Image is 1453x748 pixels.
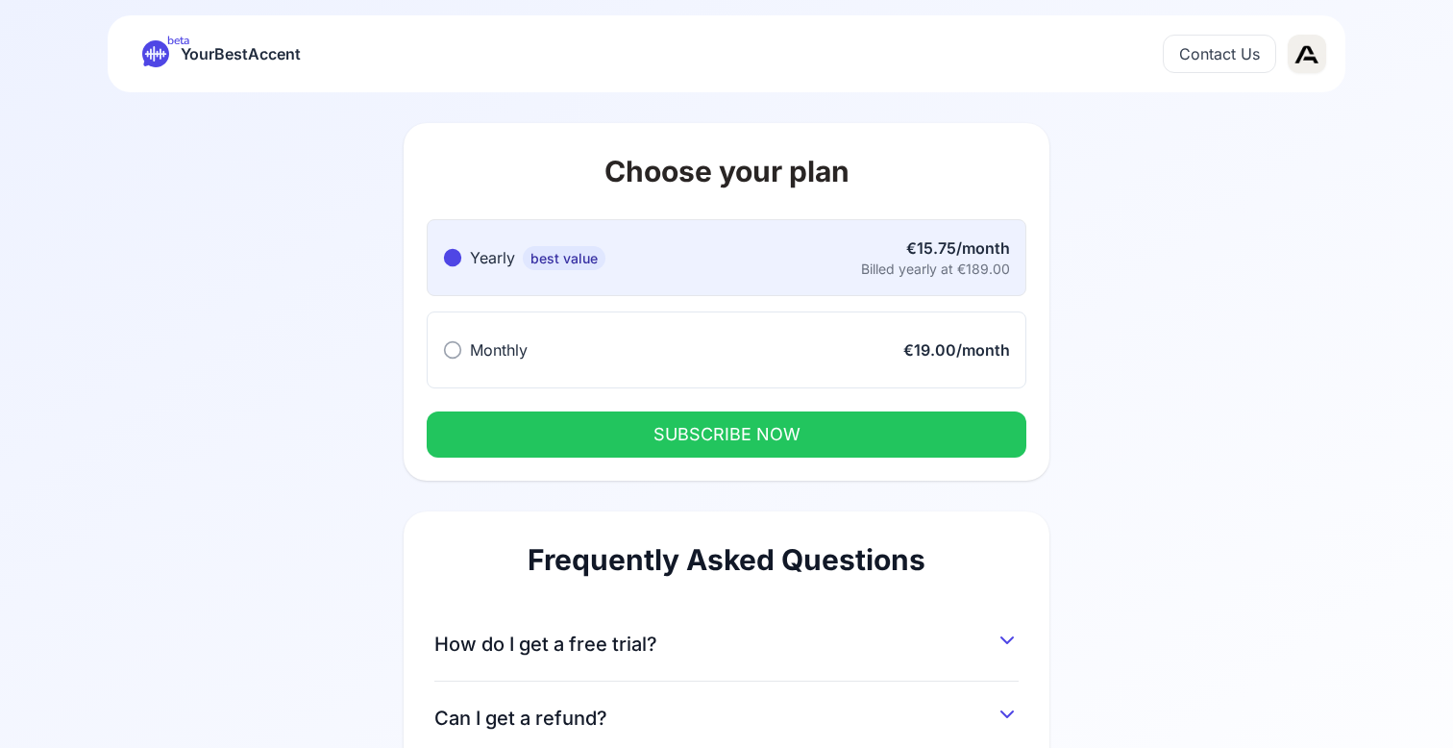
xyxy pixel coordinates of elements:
span: How do I get a free trial? [434,631,657,658]
img: AK [1288,35,1326,73]
button: Contact Us [1163,35,1276,73]
button: Monthly€19.00/month [427,312,1026,388]
span: Yearly [470,248,515,267]
div: Billed yearly at €189.00 [861,260,1010,279]
a: betaYourBestAccent [127,40,316,67]
div: €19.00/month [903,338,1010,362]
span: Monthly [470,340,528,360]
span: best value [523,246,605,270]
button: How do I get a free trial? [434,623,1019,658]
span: beta [167,33,189,48]
button: Can I get a refund? [434,697,1019,732]
div: €15.75/month [861,237,1010,260]
h1: Choose your plan [427,154,1026,188]
button: SUBSCRIBE NOW [427,411,1026,458]
button: Yearlybest value€15.75/monthBilled yearly at €189.00 [427,219,1026,296]
span: YourBestAccent [181,40,301,67]
span: Can I get a refund? [434,705,607,732]
h2: Frequently Asked Questions [434,542,1019,577]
